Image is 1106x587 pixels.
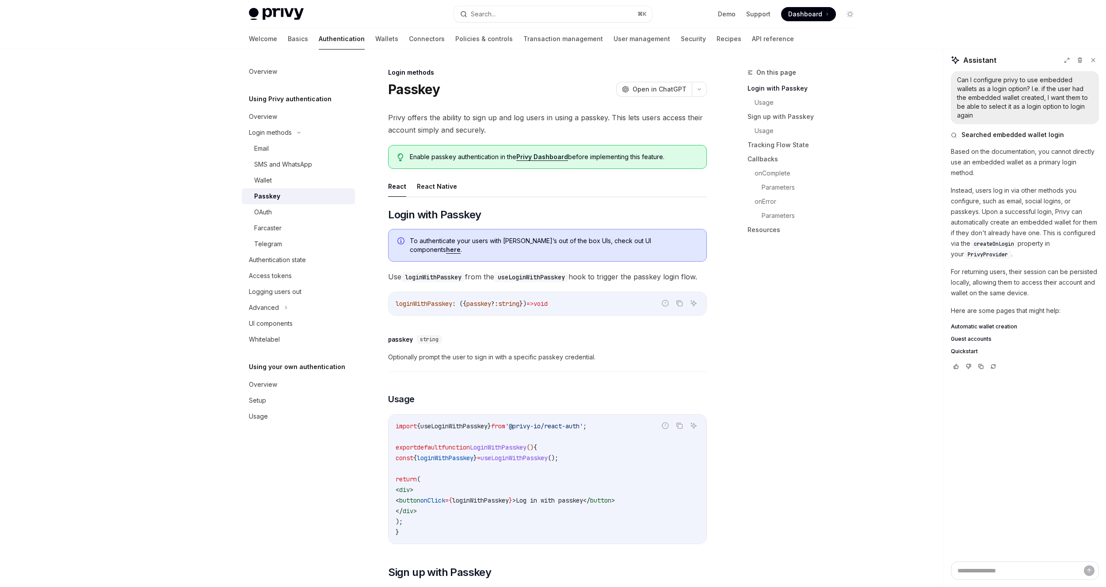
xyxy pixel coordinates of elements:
[494,272,568,282] code: useLoginWithPasskey
[951,335,992,343] span: Guest accounts
[242,141,355,156] a: Email
[755,124,864,138] a: Usage
[590,496,611,504] span: button
[417,454,473,462] span: loginWithPasskey
[454,6,652,22] button: Search...⌘K
[396,443,417,451] span: export
[375,28,398,50] a: Wallets
[519,300,526,308] span: })
[396,300,452,308] span: loginWithPasskey
[410,152,698,161] span: Enable passkey authentication in the before implementing this feature.
[396,454,413,462] span: const
[249,28,277,50] a: Welcome
[249,362,345,372] h5: Using your own authentication
[509,496,512,504] span: }
[951,146,1099,178] p: Based on the documentation, you cannot directly use an embedded wallet as a primary login method.
[748,152,864,166] a: Callbacks
[752,28,794,50] a: API reference
[756,67,796,78] span: On this page
[762,180,864,194] a: Parameters
[254,239,282,249] div: Telegram
[746,10,770,19] a: Support
[388,68,707,77] div: Login methods
[254,191,280,202] div: Passkey
[249,395,266,406] div: Setup
[548,454,558,462] span: ();
[417,443,442,451] span: default
[781,7,836,21] a: Dashboard
[516,496,583,504] span: Log in with passkey
[951,323,1017,330] span: Automatic wallet creation
[388,271,707,283] span: Use from the hook to trigger the passkey login flow.
[718,10,736,19] a: Demo
[249,411,268,422] div: Usage
[534,300,548,308] span: void
[968,251,1008,258] span: PrivyProvider
[249,94,332,104] h5: Using Privy authentication
[413,454,417,462] span: {
[242,393,355,408] a: Setup
[748,81,864,95] a: Login with Passkey
[249,318,293,329] div: UI components
[242,316,355,332] a: UI components
[249,334,280,345] div: Whitelabel
[249,66,277,77] div: Overview
[242,408,355,424] a: Usage
[397,153,404,161] svg: Tip
[420,336,439,343] span: string
[254,223,282,233] div: Farcaster
[420,496,445,504] span: onClick
[249,271,292,281] div: Access tokens
[242,268,355,284] a: Access tokens
[242,172,355,188] a: Wallet
[951,185,1099,259] p: Instead, users log in via other methods you configure, such as email, social logins, or passkeys....
[399,486,410,494] span: div
[526,443,534,451] span: ()
[974,240,1014,248] span: createOnLogin
[788,10,822,19] span: Dashboard
[748,110,864,124] a: Sign up with Passkey
[526,300,534,308] span: =>
[755,194,864,209] a: onError
[442,443,470,451] span: function
[498,300,519,308] span: string
[396,507,403,515] span: </
[242,220,355,236] a: Farcaster
[242,236,355,252] a: Telegram
[614,28,670,50] a: User management
[249,111,277,122] div: Overview
[417,176,457,197] button: React Native
[660,420,671,431] button: Report incorrect code
[445,496,449,504] span: =
[242,109,355,125] a: Overview
[319,28,365,50] a: Authentication
[452,496,509,504] span: loginWithPasskey
[409,28,445,50] a: Connectors
[417,475,420,483] span: (
[396,475,417,483] span: return
[674,420,685,431] button: Copy the contents from the code block
[512,496,516,504] span: >
[748,223,864,237] a: Resources
[637,11,647,18] span: ⌘ K
[951,323,1099,330] a: Automatic wallet creation
[455,28,513,50] a: Policies & controls
[396,518,403,526] span: );
[951,130,1099,139] button: Searched embedded wallet login
[516,153,568,161] a: Privy Dashboard
[388,176,406,197] button: React
[471,9,496,19] div: Search...
[616,82,692,97] button: Open in ChatGPT
[242,204,355,220] a: OAuth
[242,156,355,172] a: SMS and WhatsApp
[491,422,505,430] span: from
[449,496,452,504] span: {
[611,496,615,504] span: >
[388,335,413,344] div: passkey
[688,420,699,431] button: Ask AI
[963,55,996,65] span: Assistant
[242,284,355,300] a: Logging users out
[249,8,304,20] img: light logo
[396,486,399,494] span: <
[249,286,301,297] div: Logging users out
